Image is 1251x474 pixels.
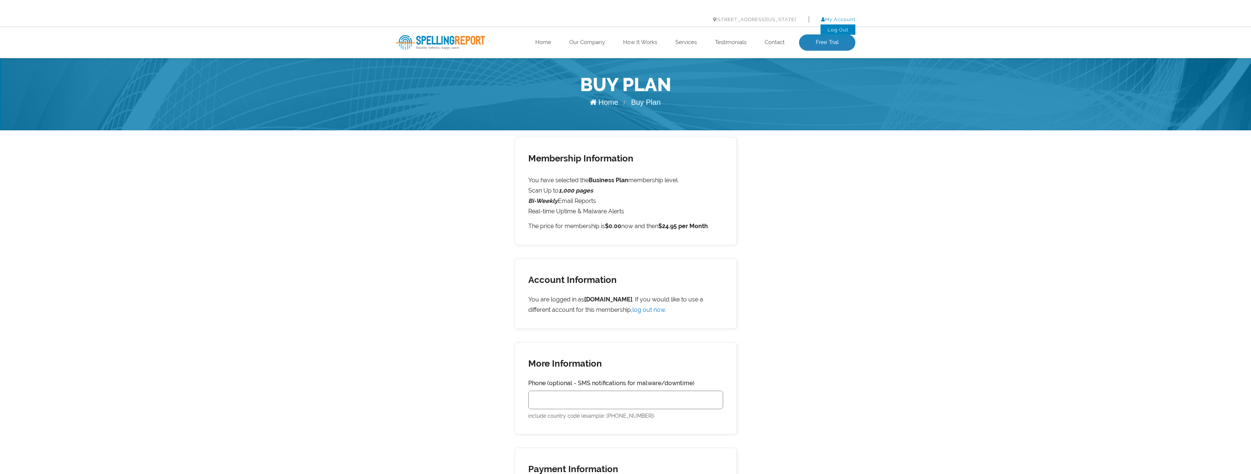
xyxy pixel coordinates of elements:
strong: $0.00 [605,223,621,230]
li: Email Reports [528,196,723,206]
strong: [DOMAIN_NAME] [584,296,632,303]
li: Real-time Uptime & Malware Alerts [528,206,723,217]
a: log out now [632,306,665,313]
span: / [623,100,625,106]
h1: Buy Plan [396,72,855,98]
p: You have selected the membership level. [528,175,723,186]
label: Phone (optional - SMS notifications for malware/downtime) [528,378,723,388]
a: Home [590,98,618,106]
a: Free Trial [799,34,855,51]
strong: $24.95 per Month [658,223,708,230]
h2: More Information [528,356,723,371]
h2: Account Information [528,272,723,288]
img: SpellReport [396,35,485,50]
p: The price for membership is now and then . [528,221,723,231]
strong: Business Plan [589,177,628,184]
li: Scan Up to [528,186,723,196]
div: You are logged in as . If you would like to use a different account for this membership, . [528,294,723,315]
p: include country code (example: [PHONE_NUMBER]) [528,411,723,421]
h2: Membership Information [515,137,736,166]
span: Buy Plan [631,98,661,106]
strong: 1,000 pages [559,187,593,194]
i: Bi-Weekly [528,197,558,204]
